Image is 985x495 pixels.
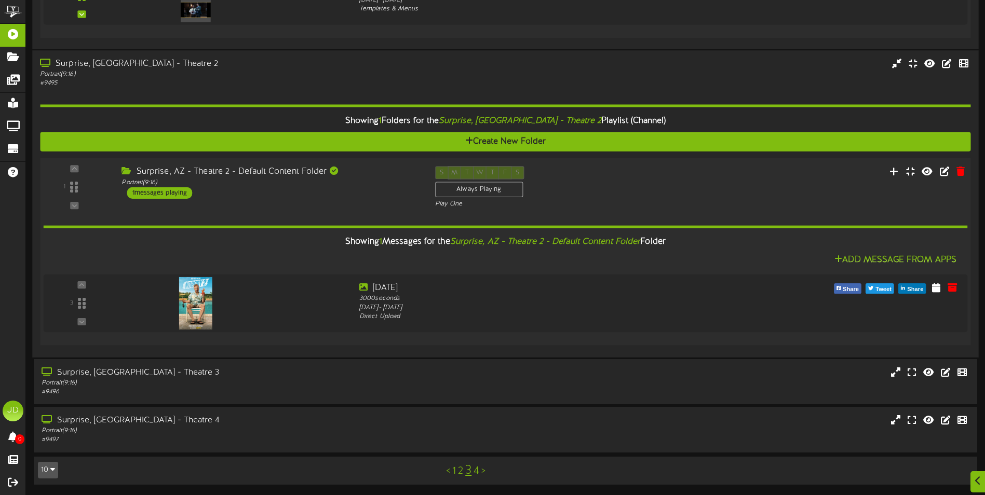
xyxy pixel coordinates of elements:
[127,187,193,198] div: 1 messages playing
[32,109,978,132] div: Showing Folders for the Playlist (Channel)
[481,465,485,477] a: >
[359,312,728,321] div: Direct Upload
[379,116,382,125] span: 1
[841,284,861,295] span: Share
[435,182,523,197] div: Always Playing
[42,388,419,396] div: # 9496
[458,465,463,477] a: 2
[359,303,728,312] div: [DATE] - [DATE]
[38,462,58,478] button: 10
[898,283,926,294] button: Share
[446,465,450,477] a: <
[40,79,419,88] div: # 9495
[179,277,212,329] img: 6a151168-a674-43da-977b-9bd9d8416cd7.jpg
[40,132,970,151] button: Create New Folder
[122,178,419,187] div: Portrait ( 9:16 )
[435,199,654,208] div: Play One
[905,284,925,295] span: Share
[465,464,471,477] a: 3
[42,427,419,435] div: Portrait ( 9:16 )
[35,230,975,253] div: Showing Messages for the Folder
[866,283,894,294] button: Tweet
[379,237,382,246] span: 1
[15,434,24,444] span: 0
[873,284,894,295] span: Tweet
[42,415,419,427] div: Surprise, [GEOGRAPHIC_DATA] - Theatre 4
[450,237,641,246] i: Surprise, AZ - Theatre 2 - Default Content Folder
[452,465,456,477] a: 1
[3,401,23,421] div: JD
[40,58,419,70] div: Surprise, [GEOGRAPHIC_DATA] - Theatre 2
[40,70,419,79] div: Portrait ( 9:16 )
[359,5,728,13] div: Templates & Menus
[439,116,601,125] i: Surprise, [GEOGRAPHIC_DATA] - Theatre 2
[42,379,419,388] div: Portrait ( 9:16 )
[834,283,861,294] button: Share
[122,166,419,177] div: Surprise, AZ - Theatre 2 - Default Content Folder
[359,282,728,294] div: [DATE]
[42,367,419,379] div: Surprise, [GEOGRAPHIC_DATA] - Theatre 3
[831,253,960,266] button: Add Message From Apps
[474,465,479,477] a: 4
[359,294,728,302] div: 3000 seconds
[42,435,419,444] div: # 9497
